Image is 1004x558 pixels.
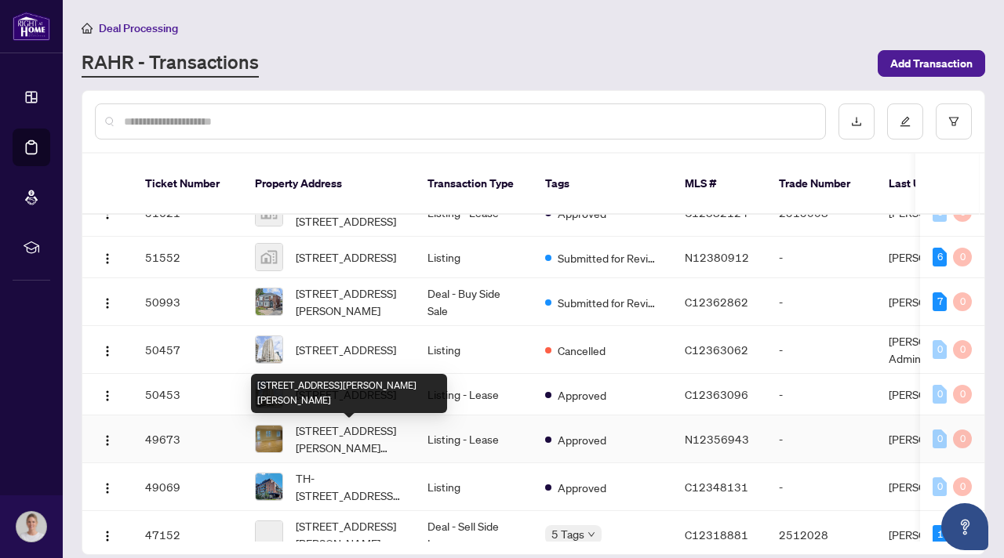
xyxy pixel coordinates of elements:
[95,289,120,314] button: Logo
[296,422,402,456] span: [STREET_ADDRESS][PERSON_NAME][PERSON_NAME]
[95,426,120,451] button: Logo
[133,463,242,511] td: 49069
[256,336,282,363] img: thumbnail-img
[685,527,748,542] span: C12318881
[82,23,93,34] span: home
[101,208,114,220] img: Logo
[766,237,876,278] td: -
[936,103,972,139] button: filter
[95,337,120,362] button: Logo
[766,278,876,326] td: -
[256,426,282,452] img: thumbnail-img
[953,385,972,404] div: 0
[672,154,766,215] th: MLS #
[766,415,876,463] td: -
[95,382,120,407] button: Logo
[953,429,972,448] div: 0
[766,463,876,511] td: -
[16,512,46,542] img: Profile Icon
[296,248,396,266] span: [STREET_ADDRESS]
[558,386,606,404] span: Approved
[101,530,114,542] img: Logo
[948,116,959,127] span: filter
[876,463,994,511] td: [PERSON_NAME]
[296,517,402,552] span: [STREET_ADDRESS][PERSON_NAME]
[685,480,748,494] span: C12348131
[900,116,911,127] span: edit
[953,340,972,359] div: 0
[685,250,749,264] span: N12380912
[256,244,282,270] img: thumbnail-img
[766,154,876,215] th: Trade Number
[558,249,660,266] span: Submitted for Review
[99,21,178,35] span: Deal Processing
[876,415,994,463] td: [PERSON_NAME]
[941,503,988,550] button: Open asap
[533,154,672,215] th: Tags
[551,525,584,543] span: 5 Tags
[953,292,972,311] div: 0
[890,51,973,76] span: Add Transaction
[95,245,120,270] button: Logo
[685,432,749,446] span: N12356943
[296,284,402,319] span: [STREET_ADDRESS][PERSON_NAME]
[766,326,876,374] td: -
[133,278,242,326] td: 50993
[13,12,50,41] img: logo
[876,374,994,415] td: [PERSON_NAME]
[558,342,606,359] span: Cancelled
[876,326,994,374] td: [PERSON_NAME] Administrator
[101,482,114,495] img: Logo
[101,434,114,447] img: Logo
[876,237,994,278] td: [PERSON_NAME]
[133,154,242,215] th: Ticket Number
[415,237,533,278] td: Listing
[101,345,114,357] img: Logo
[851,116,862,127] span: download
[296,469,402,504] span: TH-[STREET_ADDRESS][PERSON_NAME]
[838,103,875,139] button: download
[101,297,114,310] img: Logo
[587,531,595,538] span: down
[933,525,947,544] div: 1
[415,415,533,463] td: Listing - Lease
[685,295,748,309] span: C12362862
[415,463,533,511] td: Listing
[133,374,242,415] td: 50453
[933,248,947,266] div: 6
[133,326,242,374] td: 50457
[933,477,947,496] div: 0
[933,340,947,359] div: 0
[415,326,533,374] td: Listing
[95,474,120,499] button: Logo
[876,278,994,326] td: [PERSON_NAME]
[766,374,876,415] td: -
[415,374,533,415] td: Listing - Lease
[82,49,259,78] a: RAHR - Transactions
[256,473,282,500] img: thumbnail-img
[685,387,748,401] span: C12363096
[242,154,415,215] th: Property Address
[685,342,748,357] span: C12363062
[887,103,923,139] button: edit
[133,237,242,278] td: 51552
[953,477,972,496] div: 0
[415,154,533,215] th: Transaction Type
[101,390,114,402] img: Logo
[101,252,114,265] img: Logo
[933,385,947,404] div: 0
[933,292,947,311] div: 7
[415,278,533,326] td: Deal - Buy Side Sale
[251,374,447,413] div: [STREET_ADDRESS][PERSON_NAME][PERSON_NAME]
[558,479,606,496] span: Approved
[256,288,282,315] img: thumbnail-img
[95,522,120,547] button: Logo
[558,294,660,311] span: Submitted for Review
[953,248,972,266] div: 0
[296,341,396,358] span: [STREET_ADDRESS]
[558,431,606,448] span: Approved
[133,415,242,463] td: 49673
[876,154,994,215] th: Last Updated By
[878,50,985,77] button: Add Transaction
[933,429,947,448] div: 0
